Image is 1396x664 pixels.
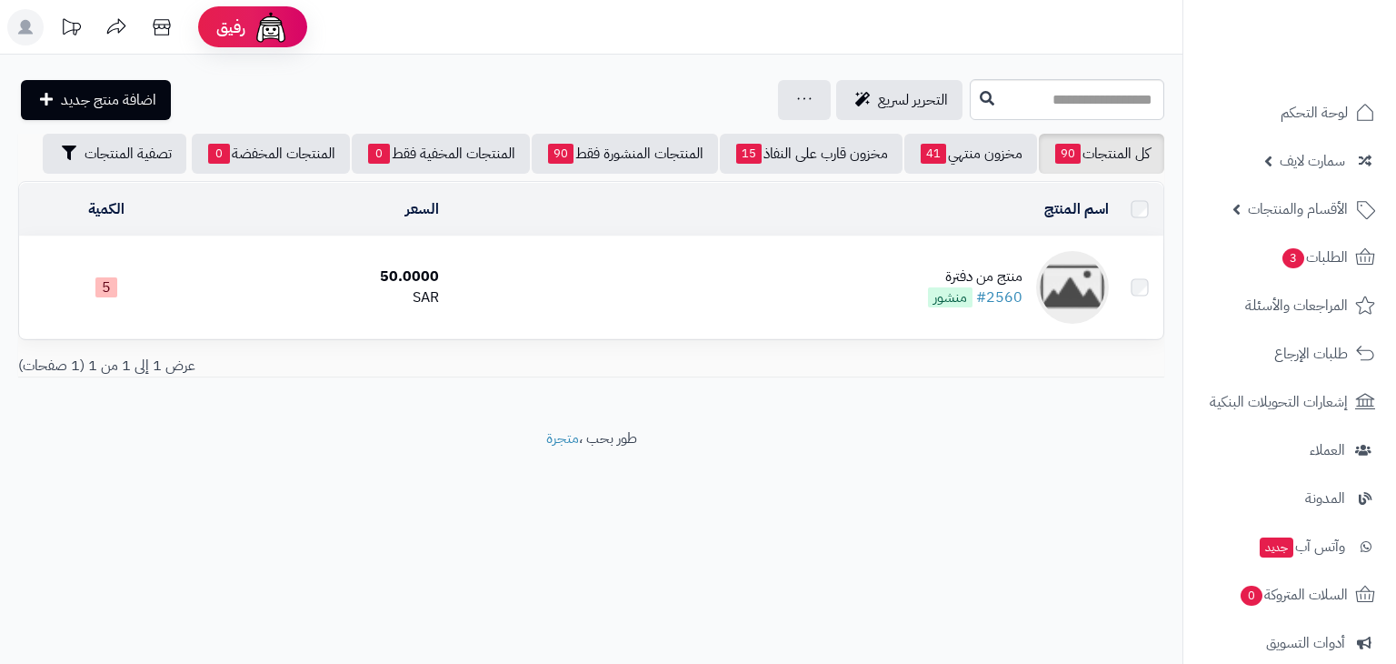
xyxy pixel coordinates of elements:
a: طلبات الإرجاع [1194,332,1385,376]
a: العملاء [1194,428,1385,472]
span: 3 [1282,248,1304,268]
div: 50.0000 [201,267,439,287]
div: عرض 1 إلى 1 من 1 (1 صفحات) [5,356,592,377]
a: السلات المتروكة0 [1194,573,1385,617]
span: وآتس آب [1258,534,1345,559]
img: منتج من دفترة [1036,251,1109,324]
span: المراجعات والأسئلة [1245,293,1348,318]
span: 5 [95,277,117,297]
a: #2560 [976,287,1022,308]
a: المدونة [1194,477,1385,520]
span: السلات المتروكة [1239,582,1348,608]
span: الطلبات [1281,245,1348,270]
a: لوحة التحكم [1194,91,1385,135]
span: المدونة [1305,486,1345,511]
a: متجرة [546,428,579,449]
span: تصفية المنتجات [85,143,172,165]
span: جديد [1260,538,1293,558]
a: الكمية [88,198,125,220]
a: إشعارات التحويلات البنكية [1194,380,1385,424]
a: كل المنتجات90 [1039,134,1164,174]
a: اضافة منتج جديد [21,80,171,120]
span: لوحة التحكم [1281,100,1348,126]
a: تحديثات المنصة [48,9,94,50]
a: المنتجات المخفضة0 [192,134,350,174]
img: ai-face.png [253,9,289,45]
span: 0 [208,144,230,164]
span: إشعارات التحويلات البنكية [1210,389,1348,415]
span: 90 [1055,144,1081,164]
a: المنتجات المخفية فقط0 [352,134,530,174]
span: سمارت لايف [1280,148,1345,174]
a: مخزون قارب على النفاذ15 [720,134,902,174]
span: 0 [1241,586,1262,606]
span: الأقسام والمنتجات [1248,196,1348,222]
span: منشور [928,287,972,307]
button: تصفية المنتجات [43,134,186,174]
span: اضافة منتج جديد [61,89,156,111]
span: 90 [548,144,573,164]
span: التحرير لسريع [878,89,948,111]
span: العملاء [1310,438,1345,463]
img: logo-2.png [1272,49,1379,87]
div: SAR [201,287,439,308]
span: أدوات التسويق [1266,630,1345,656]
span: طلبات الإرجاع [1274,341,1348,367]
span: 15 [736,144,762,164]
a: وآتس آبجديد [1194,525,1385,568]
a: مخزون منتهي41 [904,134,1037,174]
a: المنتجات المنشورة فقط90 [532,134,718,174]
span: 0 [368,144,390,164]
div: منتج من دفترة [928,267,1022,287]
span: 41 [921,144,946,164]
a: اسم المنتج [1044,198,1109,220]
a: المراجعات والأسئلة [1194,284,1385,327]
a: السعر [405,198,439,220]
a: التحرير لسريع [836,80,962,120]
a: الطلبات3 [1194,236,1385,279]
span: رفيق [216,16,245,38]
